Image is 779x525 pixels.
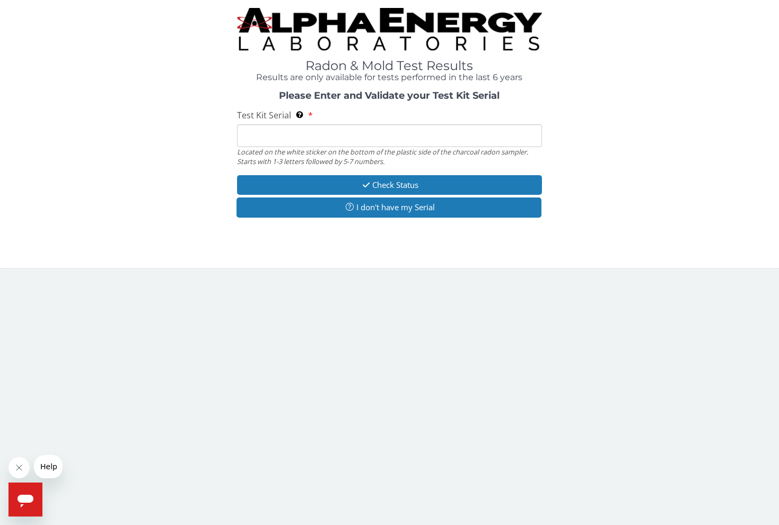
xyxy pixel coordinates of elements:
[237,109,291,121] span: Test Kit Serial
[237,73,542,82] h4: Results are only available for tests performed in the last 6 years
[279,90,500,101] strong: Please Enter and Validate your Test Kit Serial
[237,197,542,217] button: I don't have my Serial
[34,455,63,478] iframe: Message from company
[237,8,542,50] img: TightCrop.jpg
[8,483,42,517] iframe: Button to launch messaging window
[237,175,542,195] button: Check Status
[237,147,542,167] div: Located on the white sticker on the bottom of the plastic side of the charcoal radon sampler. Sta...
[8,457,30,478] iframe: Close message
[237,59,542,73] h1: Radon & Mold Test Results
